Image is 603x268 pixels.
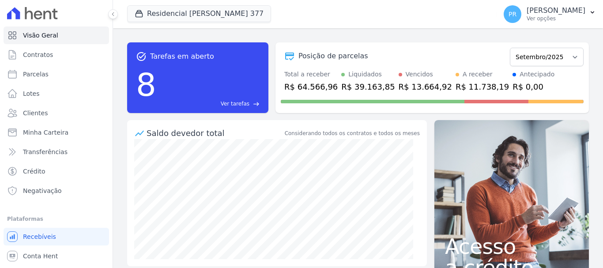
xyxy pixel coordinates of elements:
[136,62,156,108] div: 8
[285,129,420,137] div: Considerando todos os contratos e todos os meses
[7,214,106,224] div: Plataformas
[341,81,395,93] div: R$ 39.163,85
[527,15,585,22] p: Ver opções
[4,65,109,83] a: Parcelas
[4,247,109,265] a: Conta Hent
[497,2,603,26] button: PR [PERSON_NAME] Ver opções
[527,6,585,15] p: [PERSON_NAME]
[4,182,109,200] a: Negativação
[23,128,68,137] span: Minha Carteira
[136,51,147,62] span: task_alt
[509,11,516,17] span: PR
[147,127,283,139] div: Saldo devedor total
[23,167,45,176] span: Crédito
[4,46,109,64] a: Contratos
[348,70,382,79] div: Liquidados
[4,26,109,44] a: Visão Geral
[4,162,109,180] a: Crédito
[284,70,338,79] div: Total a receber
[23,186,62,195] span: Negativação
[23,31,58,40] span: Visão Geral
[399,81,452,93] div: R$ 13.664,92
[127,5,271,22] button: Residencial [PERSON_NAME] 377
[298,51,368,61] div: Posição de parcelas
[4,143,109,161] a: Transferências
[463,70,493,79] div: A receber
[4,104,109,122] a: Clientes
[23,252,58,260] span: Conta Hent
[221,100,249,108] span: Ver tarefas
[456,81,509,93] div: R$ 11.738,19
[445,236,578,257] span: Acesso
[23,232,56,241] span: Recebíveis
[23,50,53,59] span: Contratos
[4,85,109,102] a: Lotes
[520,70,554,79] div: Antecipado
[23,109,48,117] span: Clientes
[284,81,338,93] div: R$ 64.566,96
[513,81,554,93] div: R$ 0,00
[160,100,260,108] a: Ver tarefas east
[253,101,260,107] span: east
[23,70,49,79] span: Parcelas
[406,70,433,79] div: Vencidos
[23,147,68,156] span: Transferências
[4,228,109,245] a: Recebíveis
[4,124,109,141] a: Minha Carteira
[150,51,214,62] span: Tarefas em aberto
[23,89,40,98] span: Lotes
